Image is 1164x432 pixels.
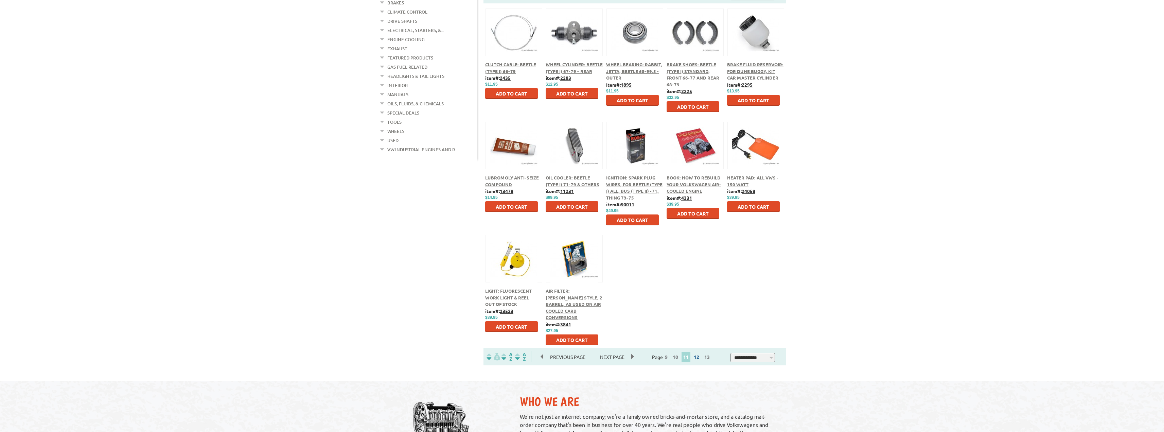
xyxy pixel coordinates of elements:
a: Electrical, Starters, &... [387,26,444,35]
a: Engine Cooling [387,35,425,44]
b: item#: [727,188,755,194]
span: Add to Cart [677,210,709,217]
span: Add to Cart [617,97,648,103]
img: filterpricelow.svg [487,353,500,361]
a: Brake Fluid Reservoir: For Dune Buggy, Kit Car Master Cylinder [727,62,783,81]
a: Air Filter: [PERSON_NAME] Style, 2 barrel, as used on air cooled carb conversions [546,288,602,320]
span: $39.95 [485,315,498,320]
button: Add to Cart [546,88,598,99]
span: Add to Cart [496,204,527,210]
u: 11231 [560,188,574,194]
span: $13.95 [727,89,740,93]
u: 4331 [681,195,692,201]
a: Next Page [593,354,631,360]
u: 13478 [500,188,513,194]
a: Previous Page [541,354,593,360]
span: Add to Cart [556,90,588,97]
u: 23523 [500,308,513,314]
a: Heater Pad: All VWs - 150 Watt [727,175,779,187]
a: 10 [671,354,680,360]
a: Light: Fluorescent Work Light & Reel [485,288,532,300]
a: Interior [387,81,408,90]
span: $39.95 [727,195,740,200]
a: LubroMoly Anti-Seize Compound [485,175,539,187]
button: Add to Cart [727,201,780,212]
span: $12.95 [546,82,558,87]
button: Add to Cart [727,95,780,106]
u: 2225 [681,88,692,94]
span: Add to Cart [496,324,527,330]
a: Ignition: Spark Plug Wires, for Beetle (Type I) all, Bus (Type II) -71, Thing 73-75 [606,175,663,201]
u: 3841 [560,321,571,327]
b: item#: [667,88,692,94]
a: Headlights & Tail Lights [387,72,444,81]
b: item#: [546,75,571,81]
button: Add to Cart [667,101,719,112]
b: item#: [485,188,513,194]
a: 9 [663,354,669,360]
a: Clutch Cable: Beetle (Type I) 66-79 [485,62,536,74]
span: $11.95 [606,89,619,93]
span: Add to Cart [677,104,709,110]
img: Sort by Headline [500,353,514,361]
button: Add to Cart [667,208,719,219]
a: Wheel Cylinder: Beetle (Type I) 67-79 - Rear [546,62,603,74]
a: Oil Cooler: Beetle (Type I) 71-79 & Others [546,175,599,187]
span: Add to Cart [738,204,769,210]
u: 2295 [742,82,753,88]
a: VW Industrial Engines and R... [387,145,458,154]
a: Gas Fuel Related [387,63,427,71]
span: Next Page [593,352,631,362]
span: Add to Cart [556,337,588,343]
a: Book: How to Rebuild Your Volkswagen Air-Cooled Engine [667,175,721,194]
img: Sort by Sales Rank [514,353,527,361]
u: 24058 [742,188,755,194]
span: Add to Cart [738,97,769,103]
u: 1895 [621,82,632,88]
a: Climate Control [387,7,427,16]
b: item#: [485,308,513,314]
a: Exhaust [387,44,407,53]
span: $32.95 [667,95,679,100]
a: Wheel Bearing: Rabbit, Jetta, Beetle 68-99.5 - Outer [606,62,662,81]
button: Add to Cart [546,334,598,345]
span: Previous Page [543,352,592,362]
b: item#: [727,82,753,88]
u: 2283 [560,75,571,81]
a: Used [387,136,399,145]
span: 11 [682,352,690,362]
span: Add to Cart [556,204,588,210]
b: item#: [546,188,574,194]
div: Page [641,351,723,362]
u: 50011 [621,201,634,207]
span: Add to Cart [496,90,527,97]
span: $14.95 [485,195,498,200]
a: Wheels [387,127,404,136]
button: Add to Cart [606,214,659,225]
span: $99.95 [546,195,558,200]
a: Featured Products [387,53,433,62]
b: item#: [606,201,634,207]
b: item#: [606,82,632,88]
u: 2435 [500,75,511,81]
a: Oils, Fluids, & Chemicals [387,99,444,108]
a: 12 [692,354,701,360]
a: Brake Shoes: Beetle (Type I) Standard, Front 66-77 and Rear 68-79 [667,62,719,87]
span: $11.95 [485,82,498,87]
a: 13 [703,354,711,360]
b: item#: [546,321,571,327]
button: Add to Cart [485,201,538,212]
h2: Who We Are [520,394,779,409]
span: $27.95 [546,328,558,333]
